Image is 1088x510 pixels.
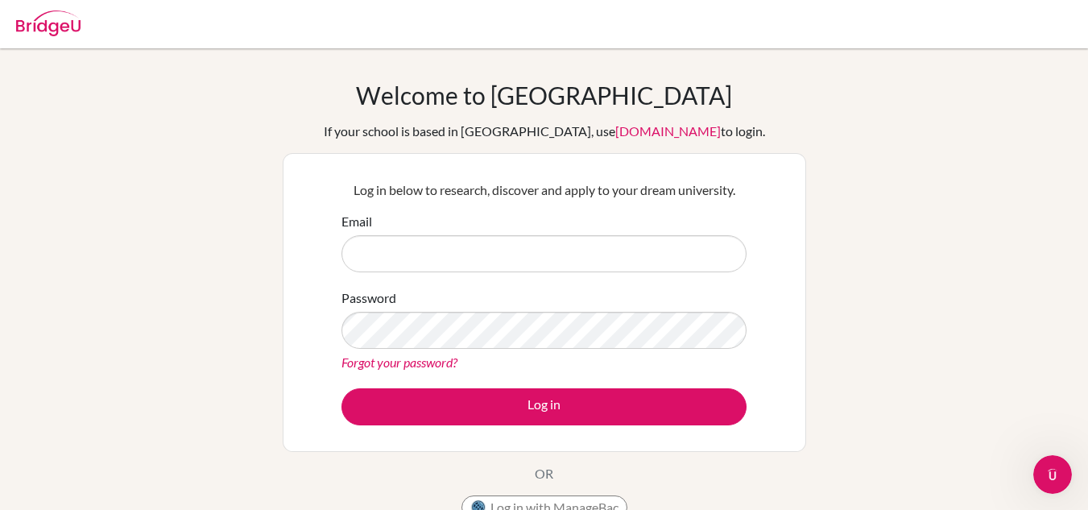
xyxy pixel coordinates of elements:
label: Email [341,212,372,231]
div: If your school is based in [GEOGRAPHIC_DATA], use to login. [324,122,765,141]
p: Log in below to research, discover and apply to your dream university. [341,180,747,200]
a: [DOMAIN_NAME] [615,123,721,139]
p: OR [535,464,553,483]
h1: Welcome to [GEOGRAPHIC_DATA] [356,81,732,110]
a: Forgot your password? [341,355,457,370]
img: Bridge-U [16,10,81,36]
button: Log in [341,388,747,425]
iframe: Intercom live chat [1033,455,1072,494]
label: Password [341,288,396,308]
